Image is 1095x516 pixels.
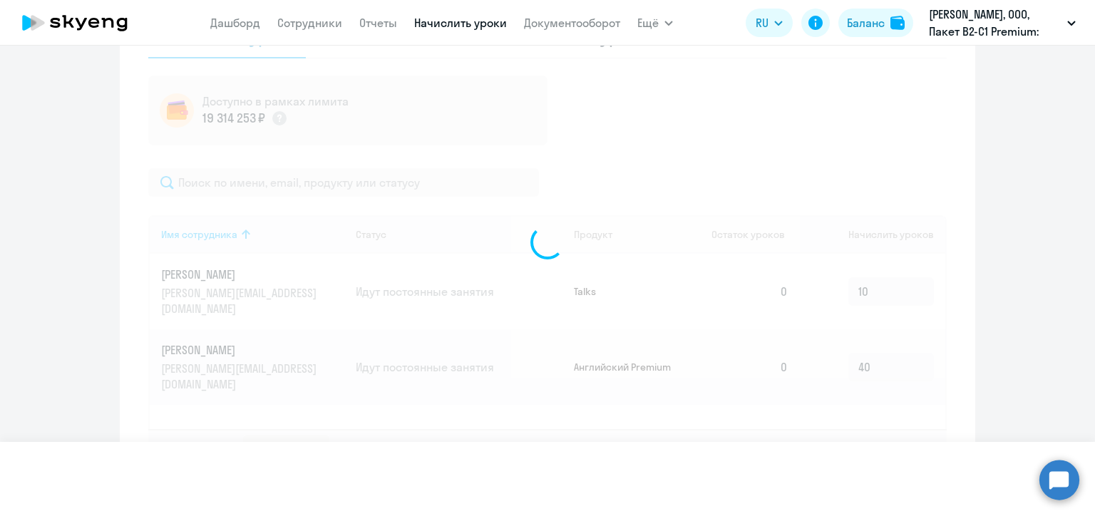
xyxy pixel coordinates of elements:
button: Балансbalance [838,9,913,37]
a: Начислить уроки [414,16,507,30]
span: RU [756,14,768,31]
img: balance [890,16,905,30]
a: Дашборд [210,16,260,30]
a: Сотрудники [277,16,342,30]
a: Документооборот [524,16,620,30]
a: Отчеты [359,16,397,30]
span: Ещё [637,14,659,31]
div: Баланс [847,14,885,31]
button: [PERSON_NAME], ООО, Пакет B2-C1 Premium: [922,6,1083,40]
p: [PERSON_NAME], ООО, Пакет B2-C1 Premium: [929,6,1061,40]
button: Ещё [637,9,673,37]
button: RU [746,9,793,37]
